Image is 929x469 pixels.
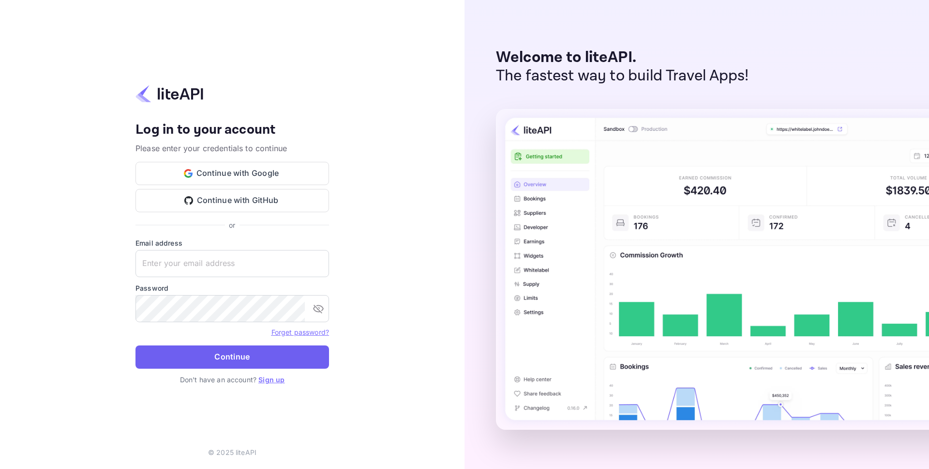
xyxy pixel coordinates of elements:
button: Continue with Google [135,162,329,185]
img: liteapi [135,84,203,103]
a: Forget password? [271,328,329,336]
p: or [229,220,235,230]
button: Continue [135,345,329,369]
a: Sign up [258,375,285,384]
h4: Log in to your account [135,122,329,139]
label: Password [135,283,329,293]
button: Continue with GitHub [135,189,329,212]
p: © 2025 liteAPI [208,447,256,457]
input: Enter your email address [135,250,329,277]
p: Don't have an account? [135,375,329,385]
button: toggle password visibility [309,299,328,318]
p: Please enter your credentials to continue [135,142,329,154]
p: Welcome to liteAPI. [496,48,749,67]
p: The fastest way to build Travel Apps! [496,67,749,85]
a: Forget password? [271,327,329,337]
label: Email address [135,238,329,248]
